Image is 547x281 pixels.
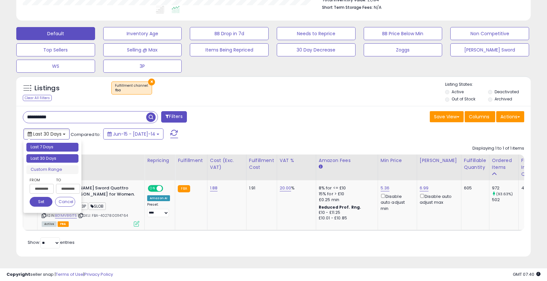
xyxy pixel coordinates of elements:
[42,221,57,227] span: All listings currently available for purchase on Amazon
[30,197,52,207] button: Set
[190,27,269,40] button: BB Drop in 7d
[521,185,539,191] div: 4
[7,272,113,278] div: seller snap | |
[178,157,204,164] div: Fulfillment
[450,27,529,40] button: Non Competitive
[496,111,524,122] button: Actions
[16,60,95,73] button: WS
[452,89,464,95] label: Active
[381,193,412,212] div: Disable auto adjust min
[280,185,291,191] a: 20.00
[322,5,373,10] b: Short Term Storage Fees:
[33,131,62,137] span: Last 30 Days
[495,89,519,95] label: Deactivated
[84,271,113,277] a: Privacy Policy
[42,185,139,226] div: ASIN:
[178,185,190,192] small: FBA
[210,185,218,191] a: 1.88
[103,60,182,73] button: 3P
[210,157,244,171] div: Cost (Exc. VAT)
[319,204,361,210] b: Reduced Prof. Rng.
[492,197,518,203] div: 502
[76,202,88,210] span: 3P
[103,128,163,140] button: Jun-15 - [DATE]-14
[26,143,78,152] li: Last 7 Days
[319,191,373,197] div: 15% for > £10
[23,128,70,140] button: Last 30 Days
[364,43,442,56] button: Zoggs
[56,271,83,277] a: Terms of Use
[381,157,414,164] div: Min Price
[249,185,272,191] div: 1.91
[58,221,69,227] span: FBA
[277,27,356,40] button: Needs to Reprice
[430,111,464,122] button: Save View
[319,164,323,170] small: Amazon Fees.
[420,193,456,205] div: Disable auto adjust max
[30,177,52,183] label: From
[147,157,172,164] div: Repricing
[56,177,75,183] label: To
[465,111,495,122] button: Columns
[280,157,313,164] div: VAT %
[103,27,182,40] button: Inventory Age
[464,157,486,171] div: Fulfillable Quantity
[113,131,155,137] span: Jun-15 - [DATE]-14
[496,191,513,197] small: (93.63%)
[40,157,142,164] div: Title
[115,83,148,93] span: Fulfillment channel :
[115,88,148,93] div: fba
[148,79,155,85] button: ×
[464,185,484,191] div: 605
[7,271,30,277] strong: Copyright
[148,186,157,191] span: ON
[319,197,373,203] div: £0.25 min
[495,96,512,102] label: Archived
[319,215,373,221] div: £10.01 - £10.85
[319,185,373,191] div: 8% for <= £10
[89,202,106,210] span: SLOB
[55,213,77,218] a: B01MV86IT5
[492,157,516,171] div: Ordered Items
[147,195,170,201] div: Amazon AI
[55,197,75,207] button: Cancel
[190,43,269,56] button: Items Being Repriced
[374,4,382,10] span: N/A
[103,43,182,56] button: Selling @ Max
[56,185,135,199] b: [PERSON_NAME] Sword Quattro Razor [PERSON_NAME] for Women.
[450,43,529,56] button: [PERSON_NAME] Sword
[319,210,373,215] div: £10 - £11.25
[319,157,375,164] div: Amazon Fees
[420,157,458,164] div: [PERSON_NAME]
[364,27,442,40] button: BB Price Below Min
[249,157,274,171] div: Fulfillment Cost
[445,81,530,88] p: Listing States:
[492,185,518,191] div: 972
[469,113,489,120] span: Columns
[513,271,540,277] span: 2025-08-14 07:40 GMT
[23,95,52,101] div: Clear All Filters
[16,43,95,56] button: Top Sellers
[452,96,475,102] label: Out of Stock
[28,239,75,245] span: Show: entries
[420,185,429,191] a: 6.99
[147,202,170,217] div: Preset:
[472,145,524,152] div: Displaying 1 to 1 of 1 items
[26,154,78,163] li: Last 30 Days
[381,185,390,191] a: 5.36
[162,186,173,191] span: OFF
[16,27,95,40] button: Default
[277,43,356,56] button: 30 Day Decrease
[280,185,311,191] div: %
[71,131,101,138] span: Compared to:
[521,157,541,178] div: FBA inbound Qty
[161,111,187,123] button: Filters
[78,213,128,218] span: | SKU: FBA-4027800114764
[26,165,78,174] li: Custom Range
[35,84,60,93] h5: Listings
